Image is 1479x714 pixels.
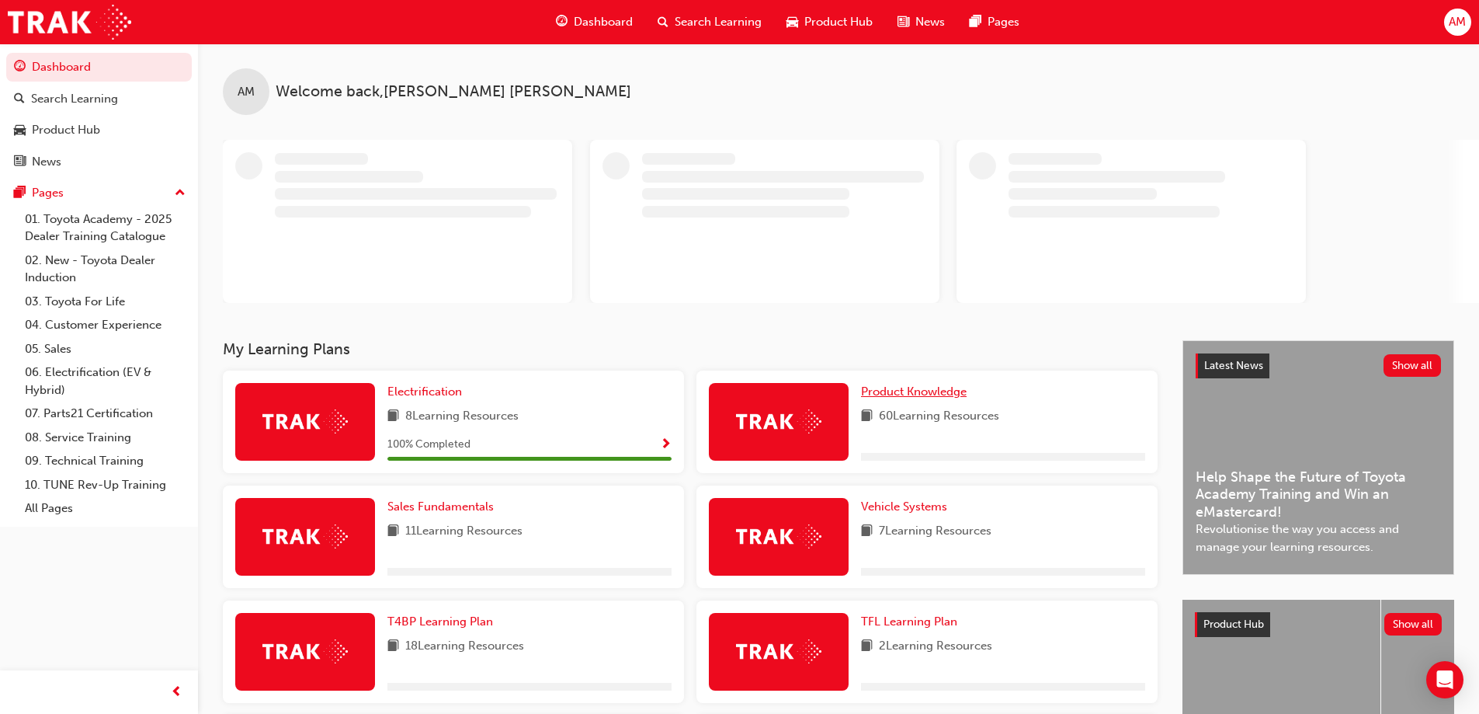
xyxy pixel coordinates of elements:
[879,407,999,427] span: 60 Learning Resources
[736,639,821,663] img: Trak
[32,121,100,139] div: Product Hub
[387,407,399,427] span: book-icon
[6,50,192,179] button: DashboardSearch LearningProduct HubNews
[660,435,672,455] button: Show Progress
[675,13,762,31] span: Search Learning
[171,683,182,702] span: prev-icon
[574,13,633,31] span: Dashboard
[556,12,568,32] span: guage-icon
[276,83,631,101] span: Welcome back , [PERSON_NAME] [PERSON_NAME]
[19,426,192,450] a: 08. Service Training
[885,6,957,38] a: news-iconNews
[804,13,873,31] span: Product Hub
[861,522,873,542] span: book-icon
[861,613,963,631] a: TFL Learning Plan
[774,6,885,38] a: car-iconProduct Hub
[175,183,186,204] span: up-icon
[8,5,131,40] img: Trak
[387,385,462,399] span: Electrification
[1384,613,1443,636] button: Show all
[19,360,192,402] a: 06. Electrification (EV & Hybrid)
[387,383,468,401] a: Electrification
[879,522,991,542] span: 7 Learning Resources
[861,498,953,516] a: Vehicle Systems
[879,637,992,657] span: 2 Learning Resources
[387,500,494,514] span: Sales Fundamentals
[736,409,821,434] img: Trak
[6,179,192,207] button: Pages
[262,639,348,663] img: Trak
[223,340,1158,358] h3: My Learning Plans
[658,12,668,32] span: search-icon
[262,524,348,549] img: Trak
[861,385,967,399] span: Product Knowledge
[1204,359,1263,372] span: Latest News
[19,313,192,337] a: 04. Customer Experience
[387,615,493,629] span: T4BP Learning Plan
[786,12,798,32] span: car-icon
[736,524,821,549] img: Trak
[32,153,61,171] div: News
[14,124,26,138] span: car-icon
[14,92,25,106] span: search-icon
[405,522,523,542] span: 11 Learning Resources
[14,186,26,200] span: pages-icon
[1196,468,1441,521] span: Help Shape the Future of Toyota Academy Training and Win an eMastercard!
[1196,354,1441,378] a: Latest NewsShow all
[645,6,774,38] a: search-iconSearch Learning
[970,12,981,32] span: pages-icon
[32,184,64,202] div: Pages
[6,148,192,176] a: News
[1195,612,1442,637] a: Product HubShow all
[405,637,524,657] span: 18 Learning Resources
[19,249,192,290] a: 02. New - Toyota Dealer Induction
[405,407,519,427] span: 8 Learning Resources
[19,207,192,249] a: 01. Toyota Academy - 2025 Dealer Training Catalogue
[861,615,957,629] span: TFL Learning Plan
[387,498,500,516] a: Sales Fundamentals
[31,90,118,108] div: Search Learning
[1426,661,1463,698] div: Open Intercom Messenger
[861,407,873,427] span: book-icon
[6,85,192,113] a: Search Learning
[19,496,192,521] a: All Pages
[19,290,192,314] a: 03. Toyota For Life
[19,337,192,361] a: 05. Sales
[387,522,399,542] span: book-icon
[19,473,192,497] a: 10. TUNE Rev-Up Training
[19,402,192,426] a: 07. Parts21 Certification
[262,409,348,434] img: Trak
[387,613,499,631] a: T4BP Learning Plan
[660,438,672,452] span: Show Progress
[238,83,255,101] span: AM
[387,637,399,657] span: book-icon
[915,13,945,31] span: News
[1196,521,1441,556] span: Revolutionise the way you access and manage your learning resources.
[6,116,192,145] a: Product Hub
[19,449,192,473] a: 09. Technical Training
[957,6,1032,38] a: pages-iconPages
[1182,340,1454,575] a: Latest NewsShow allHelp Shape the Future of Toyota Academy Training and Win an eMastercard!Revolu...
[543,6,645,38] a: guage-iconDashboard
[387,436,470,454] span: 100 % Completed
[861,383,973,401] a: Product Knowledge
[988,13,1019,31] span: Pages
[14,155,26,169] span: news-icon
[6,53,192,82] a: Dashboard
[1203,618,1264,631] span: Product Hub
[897,12,909,32] span: news-icon
[861,500,947,514] span: Vehicle Systems
[14,61,26,75] span: guage-icon
[1449,13,1466,31] span: AM
[1384,354,1442,377] button: Show all
[861,637,873,657] span: book-icon
[1444,9,1471,36] button: AM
